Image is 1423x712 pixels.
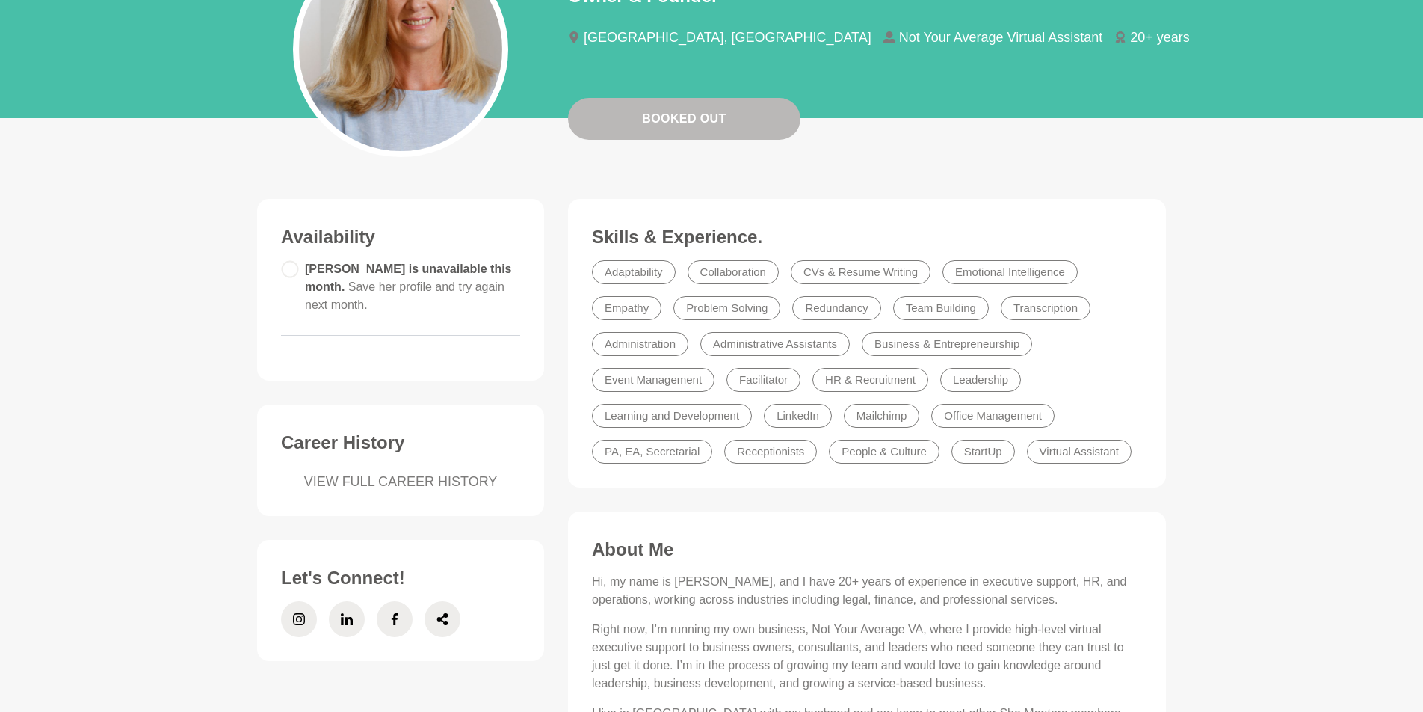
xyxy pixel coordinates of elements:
h3: Availability [281,226,520,248]
h3: About Me [592,538,1142,561]
a: VIEW FULL CAREER HISTORY [281,472,520,492]
a: LinkedIn [329,601,365,637]
a: Facebook [377,601,413,637]
span: [PERSON_NAME] is unavailable this month. [305,263,512,311]
li: [GEOGRAPHIC_DATA], [GEOGRAPHIC_DATA] [568,31,883,44]
span: Save her profile and try again next month. [305,280,504,311]
li: 20+ years [1114,31,1202,44]
h3: Skills & Experience. [592,226,1142,248]
h3: Career History [281,432,520,454]
p: Right now, I’m running my own business, Not Your Average VA, where I provide high-level virtual e... [592,621,1142,693]
li: Not Your Average Virtual Assistant [883,31,1115,44]
a: Share [425,601,460,637]
a: Instagram [281,601,317,637]
p: Hi, my name is [PERSON_NAME], and I have 20+ years of experience in executive support, HR, and op... [592,573,1142,609]
h3: Let's Connect! [281,567,520,589]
